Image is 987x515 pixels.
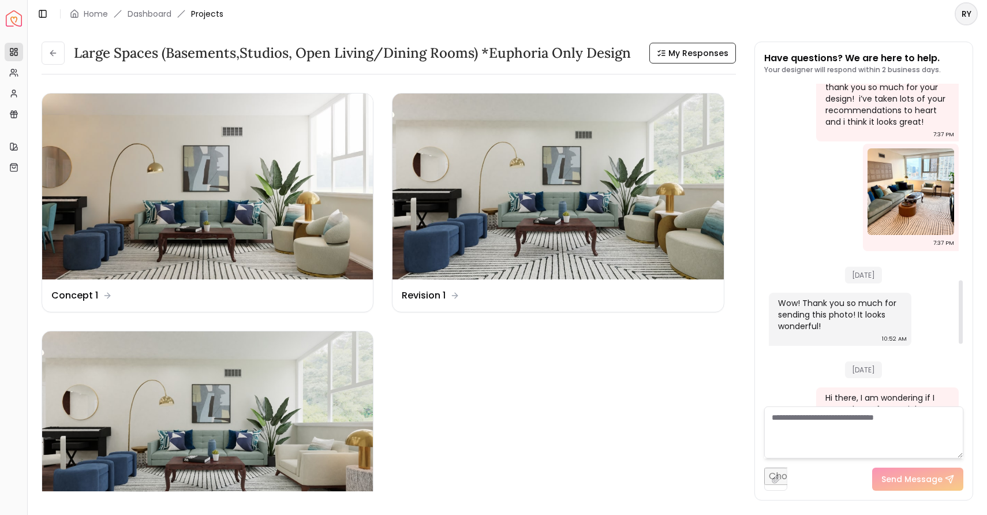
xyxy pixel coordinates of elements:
a: Revision 1Revision 1 [392,93,724,312]
span: My Responses [668,47,728,59]
a: Spacejoy [6,10,22,27]
div: 7:37 PM [933,237,954,249]
img: Spacejoy Logo [6,10,22,27]
img: Revision 1 [392,94,723,279]
button: RY [955,2,978,25]
p: Your designer will respond within 2 business days. [764,65,941,74]
img: Chat Image [868,148,954,235]
nav: breadcrumb [70,8,223,20]
dd: Concept 1 [51,289,98,303]
span: [DATE] [845,361,882,378]
dd: Revision 1 [402,289,446,303]
div: 7:37 PM [933,129,954,140]
span: RY [956,3,977,24]
a: Concept 1Concept 1 [42,93,373,312]
div: Wow! Thank you so much for sending this photo! It looks wonderful! [778,297,900,332]
span: [DATE] [845,267,882,283]
a: Dashboard [128,8,171,20]
div: thank you so much for your design! i’ve taken lots of your recommendations to heart and i think i... [825,81,947,128]
button: My Responses [649,43,736,64]
div: 10:52 AM [882,333,907,345]
img: Concept 1 [42,94,373,279]
span: Projects [191,8,223,20]
p: Have questions? We are here to help. [764,51,941,65]
div: Hi there, I am wondering if I can ask you for a quick recommendation. I am thinking of doing a li... [825,392,947,496]
h3: Large Spaces (Basements,Studios, Open living/dining rooms) *Euphoria Only Design [74,44,631,62]
a: Home [84,8,108,20]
